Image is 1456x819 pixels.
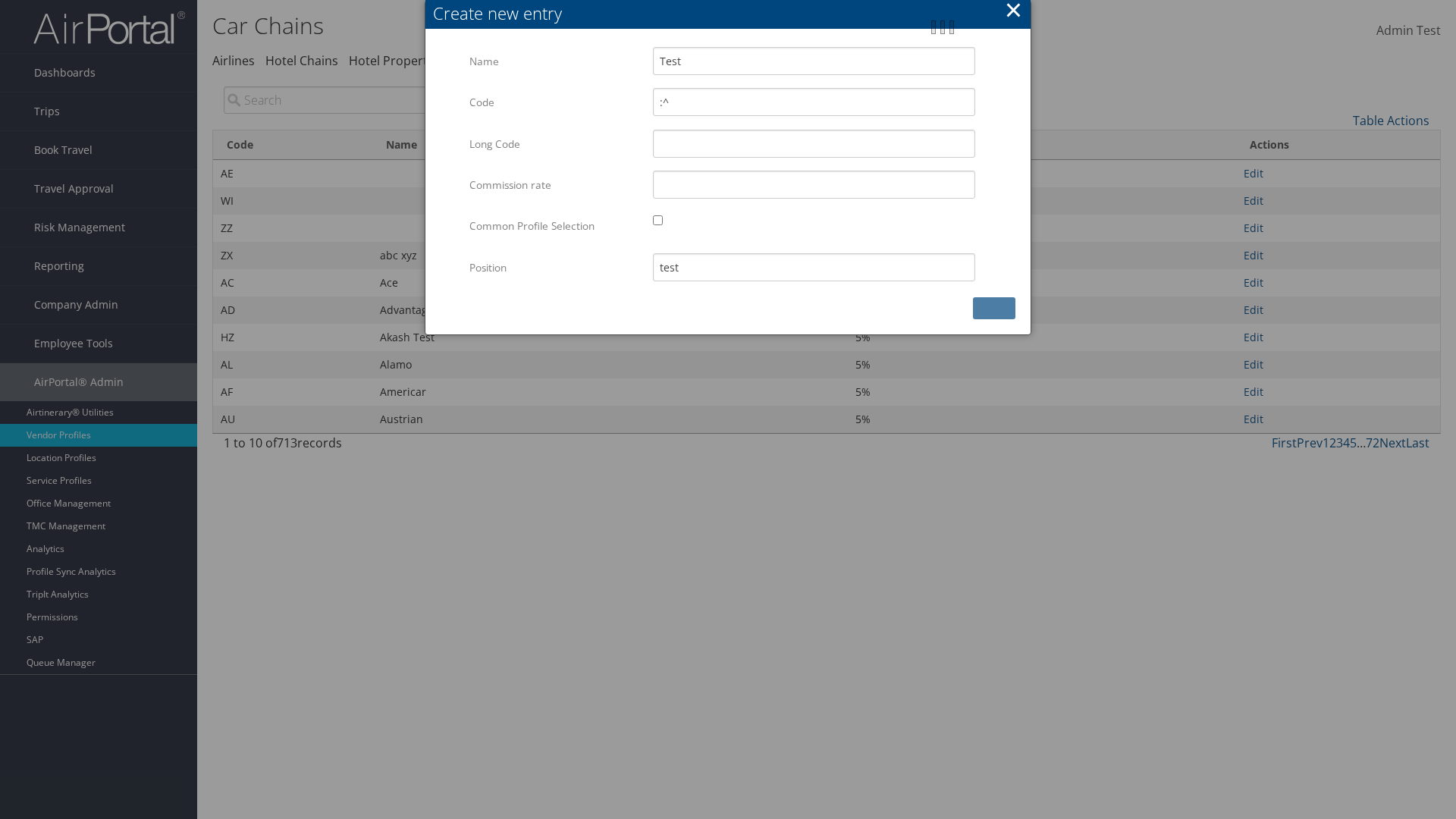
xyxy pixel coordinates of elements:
label: Name [469,47,642,76]
div: Create new entry [433,2,1031,25]
label: Position [469,253,642,282]
label: Long Code [469,130,642,158]
label: Commission rate [469,171,642,199]
label: Common Profile Selection [469,212,642,240]
label: Code [469,88,642,117]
